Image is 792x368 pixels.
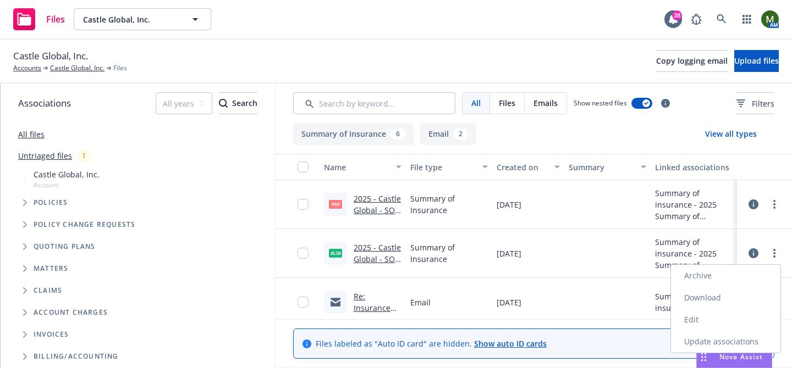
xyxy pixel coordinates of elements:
[13,49,88,63] span: Castle Global, Inc.
[391,128,405,140] div: 6
[499,97,515,109] span: Files
[34,169,100,180] span: Castle Global, Inc.
[420,123,476,145] button: Email
[34,331,69,338] span: Invoices
[655,187,733,210] div: Summary of insurance - 2025
[655,161,733,173] div: Linked associations
[410,242,488,265] span: Summary of Insurance
[410,193,488,216] span: Summary of Insurance
[34,243,96,250] span: Quoting plans
[734,55,779,66] span: Upload files
[113,63,127,73] span: Files
[34,199,68,206] span: Policies
[492,154,564,180] button: Created on
[655,210,733,222] div: Summary of insurance - 2024
[655,236,733,259] div: Summary of insurance - 2025
[34,221,135,228] span: Policy change requests
[671,331,780,353] a: Update associations
[497,161,548,173] div: Created on
[768,198,781,211] a: more
[672,10,682,20] div: 38
[410,297,431,308] span: Email
[768,247,781,260] a: more
[752,98,774,109] span: Filters
[76,149,91,162] div: 1
[410,161,476,173] div: File type
[656,50,728,72] button: Copy logging email
[354,291,401,336] a: Re: Insurance Requirements Check - Eq
[655,291,733,314] div: Summary of insurance - 2024
[471,97,481,109] span: All
[474,338,547,349] a: Show auto ID cards
[219,92,257,114] button: SearchSearch
[13,63,41,73] a: Accounts
[316,338,547,349] span: Files labeled as "Auto ID card" are hidden.
[293,123,414,145] button: Summary of Insurance
[34,265,68,272] span: Matters
[298,161,309,172] input: Select all
[298,199,309,210] input: Toggle Row Selected
[18,129,45,140] a: All files
[564,154,651,180] button: Summary
[697,347,711,367] div: Drag to move
[736,8,758,30] a: Switch app
[671,309,780,331] a: Edit
[34,287,62,294] span: Claims
[533,97,558,109] span: Emails
[671,265,780,287] a: Archive
[656,55,728,66] span: Copy logging email
[696,346,772,368] button: Nova Assist
[453,128,468,140] div: 2
[497,199,521,210] span: [DATE]
[18,96,71,110] span: Associations
[18,150,72,161] a: Untriaged files
[320,154,406,180] button: Name
[711,8,733,30] a: Search
[574,98,627,108] span: Show nested files
[46,15,65,24] span: Files
[83,14,178,25] span: Castle Global, Inc.
[293,92,455,114] input: Search by keyword...
[298,297,309,308] input: Toggle Row Selected
[736,98,774,109] span: Filters
[497,297,521,308] span: [DATE]
[671,287,780,309] a: Download
[497,248,521,259] span: [DATE]
[219,93,257,114] div: Search
[324,161,389,173] div: Name
[9,4,69,35] a: Files
[1,166,275,345] div: Tree Example
[685,8,707,30] a: Report a Bug
[50,63,105,73] a: Castle Global, Inc.
[329,200,342,208] span: pdf
[329,249,342,257] span: xlsx
[687,123,774,145] button: View all types
[34,353,119,360] span: Billing/Accounting
[569,161,634,173] div: Summary
[655,259,733,271] div: Summary of insurance - 2024
[74,8,211,30] button: Castle Global, Inc.
[406,154,492,180] button: File type
[34,309,108,316] span: Account charges
[761,10,779,28] img: photo
[219,99,228,108] svg: Search
[734,50,779,72] button: Upload files
[651,154,737,180] button: Linked associations
[354,193,401,227] a: 2025 - Castle Global - SOI - [DATE].pdf
[298,248,309,259] input: Toggle Row Selected
[736,92,774,114] button: Filters
[34,180,100,189] span: Account
[719,352,763,361] span: Nova Assist
[354,242,401,276] a: 2025 - Castle Global - SOI - [DATE].xlsx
